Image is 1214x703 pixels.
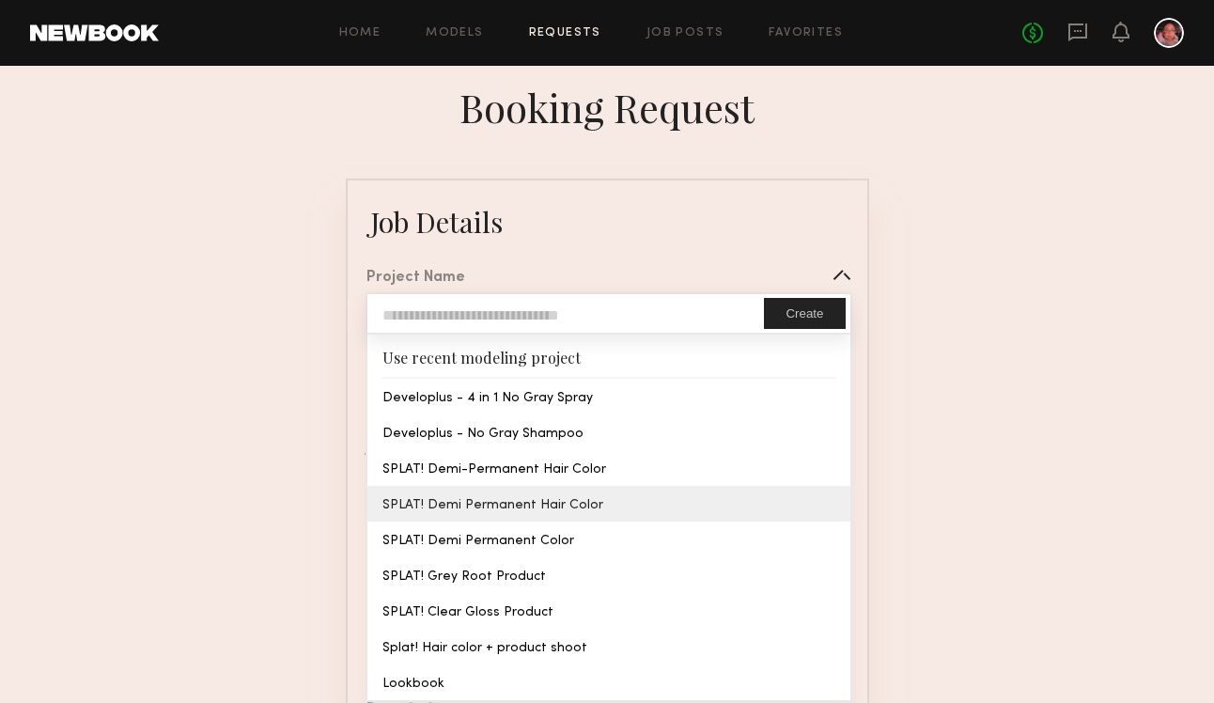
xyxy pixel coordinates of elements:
[366,271,465,286] div: Project Name
[367,593,849,629] div: SPLAT! Clear Gloss Product
[367,557,849,593] div: SPLAT! Grey Root Product
[367,664,849,700] div: Lookbook
[367,629,849,664] div: Splat! Hair color + product shoot
[764,298,845,329] button: Create
[367,335,849,377] div: Use recent modeling project
[367,414,849,450] div: Developlus - No Gray Shampoo
[769,27,843,39] a: Favorites
[367,522,849,557] div: SPLAT! Demi Permanent Color
[367,379,849,414] div: Developlus - 4 in 1 No Gray Spray
[529,27,601,39] a: Requests
[367,486,849,522] div: SPLAT! Demi Permanent Hair Color
[426,27,483,39] a: Models
[367,450,849,486] div: SPLAT! Demi-Permanent Hair Color
[459,81,755,133] div: Booking Request
[370,203,503,241] div: Job Details
[339,27,381,39] a: Home
[646,27,724,39] a: Job Posts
